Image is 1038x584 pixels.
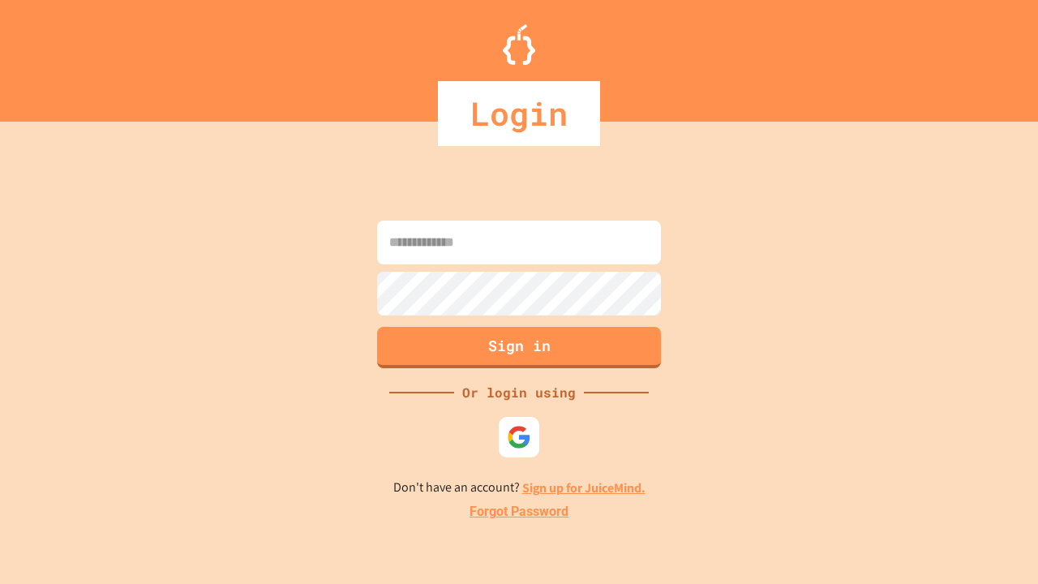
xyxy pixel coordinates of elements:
[470,502,568,522] a: Forgot Password
[522,479,646,496] a: Sign up for JuiceMind.
[507,425,531,449] img: google-icon.svg
[438,81,600,146] div: Login
[393,478,646,498] p: Don't have an account?
[454,383,584,402] div: Or login using
[503,24,535,65] img: Logo.svg
[377,327,661,368] button: Sign in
